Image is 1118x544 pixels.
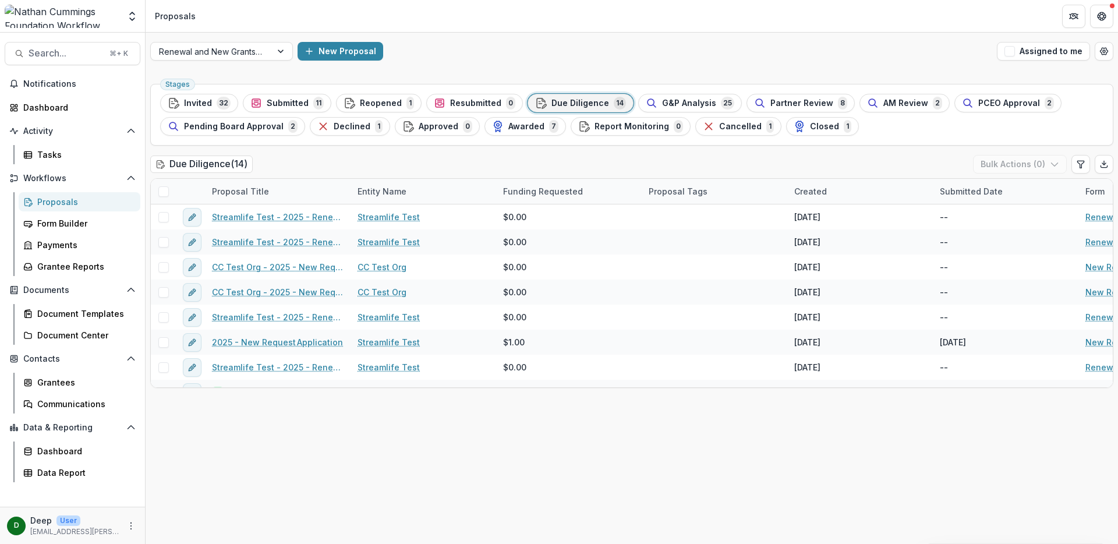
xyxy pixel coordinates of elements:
span: Awarded [508,122,544,132]
a: Payments [19,235,140,255]
span: $0.00 [503,386,526,398]
div: -- [940,286,948,298]
button: Open Workflows [5,169,140,188]
button: New Proposal [298,42,383,61]
div: Proposal Title [205,179,351,204]
button: Edit table settings [1071,155,1090,174]
div: -- [940,236,948,248]
a: Document Center [19,326,140,345]
button: G&P Analysis25 [638,94,742,112]
div: [DATE] [794,336,820,348]
div: Deep [14,522,19,529]
button: Due Diligence14 [528,94,634,112]
img: Nathan Cummings Foundation Workflow Sandbox logo [5,5,119,28]
a: Dashboard [5,98,140,117]
span: 8 [838,97,847,109]
div: Funding Requested [496,185,590,197]
div: [DATE] [940,336,966,348]
p: User [56,515,80,526]
a: CC Test Org [358,286,406,298]
a: CC Test Org - 2025 - New Request Application [228,386,344,398]
button: Open entity switcher [124,5,140,28]
span: Declined [334,122,370,132]
a: CC Test Org - 2025 - New Request Application [212,261,344,273]
span: Data & Reporting [23,423,122,433]
div: Grantees [37,376,131,388]
a: Streamlife Test - 2025 - Renewal Grant Call Questions [212,236,344,248]
div: -- [940,386,948,398]
span: Activity [23,126,122,136]
span: 25 [721,97,734,109]
button: Partner Review8 [746,94,855,112]
a: CC Test Org - 2025 - New Request Application [212,286,344,298]
button: edit [183,383,201,402]
div: [DATE] [794,386,820,398]
span: Contacts [23,354,122,364]
div: ⌘ + K [107,47,130,60]
span: 1 [375,120,383,133]
button: Open Contacts [5,349,140,368]
button: Pending Board Approval2 [160,117,305,136]
span: Resubmitted [450,98,501,108]
span: $0.00 [503,286,526,298]
button: Get Help [1090,5,1113,28]
a: Streamlife Test - 2025 - Renewal Grant Call Questions [212,361,344,373]
span: $1.00 [503,336,525,348]
button: Open Documents [5,281,140,299]
span: 2 [288,120,298,133]
span: Reopened [360,98,402,108]
div: Payments [37,239,131,251]
a: Proposals [19,192,140,211]
div: Form Builder [37,217,131,229]
span: AM Review [883,98,928,108]
span: $0.00 [503,211,526,223]
a: Streamlife Test [358,236,420,248]
span: Invited [184,98,212,108]
span: 2 [933,97,942,109]
div: Proposal Title [205,185,276,197]
div: Proposals [37,196,131,208]
div: Proposal Tags [642,179,787,204]
div: [DATE] [794,286,820,298]
button: Notifications [5,75,140,93]
a: CC Test Org [358,261,406,273]
span: Report Monitoring [595,122,669,132]
button: edit [183,333,201,352]
button: Declined1 [310,117,390,136]
span: Workflows [23,174,122,183]
a: Data Report [19,463,140,482]
span: $0.00 [503,261,526,273]
button: PCEO Approval2 [954,94,1062,112]
div: -- [940,261,948,273]
div: Submitted Date [933,185,1010,197]
nav: breadcrumb [150,8,200,24]
span: 1 [766,120,774,133]
div: -- [940,311,948,323]
div: Submitted Date [933,179,1078,204]
div: Data Report [37,467,131,479]
div: Created [787,185,834,197]
button: Cancelled1 [695,117,781,136]
div: Proposal Tags [642,185,714,197]
div: Created [787,179,933,204]
span: G&P Analysis [662,98,716,108]
div: -- [940,211,948,223]
div: Dashboard [37,445,131,457]
span: Notifications [23,79,136,89]
a: Streamlife Test [358,361,420,373]
span: PCEO Approval [978,98,1040,108]
span: Pending Board Approval [184,122,284,132]
button: Closed1 [786,117,859,136]
div: Entity Name [351,185,413,197]
button: edit [183,308,201,327]
button: Bulk Actions (0) [973,155,1067,174]
span: 1 [406,97,414,109]
button: edit [183,233,201,252]
div: Dashboard [23,101,131,114]
span: 0 [506,97,515,109]
p: Deep [30,514,52,527]
button: edit [183,283,201,302]
button: edit [183,358,201,377]
a: Streamlife Test [358,311,420,323]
